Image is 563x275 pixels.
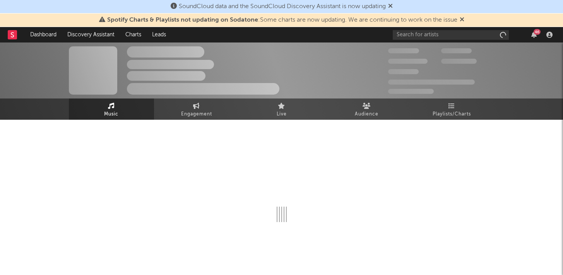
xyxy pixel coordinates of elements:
input: Search for artists [393,30,509,40]
span: Dismiss [388,3,393,10]
span: 50.000.000 [388,59,428,64]
span: SoundCloud data and the SoundCloud Discovery Assistant is now updating [179,3,386,10]
a: Leads [147,27,171,42]
a: Playlists/Charts [409,98,495,120]
div: 46 [534,29,541,35]
a: Engagement [154,98,239,120]
a: Dashboard [25,27,62,42]
span: Playlists/Charts [433,110,471,119]
a: Audience [324,98,409,120]
span: Jump Score: 85.0 [388,89,434,94]
span: 1.000.000 [441,59,477,64]
a: Music [69,98,154,120]
span: : Some charts are now updating. We are continuing to work on the issue [107,17,457,23]
button: 46 [531,32,537,38]
a: Charts [120,27,147,42]
span: Audience [355,110,378,119]
span: Spotify Charts & Playlists not updating on Sodatone [107,17,258,23]
span: 100.000 [441,48,472,53]
span: Engagement [181,110,212,119]
span: 300.000 [388,48,419,53]
span: Dismiss [460,17,464,23]
span: Live [277,110,287,119]
span: Music [104,110,118,119]
a: Live [239,98,324,120]
a: Discovery Assistant [62,27,120,42]
span: 50.000.000 Monthly Listeners [388,80,475,85]
span: 100.000 [388,69,419,74]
